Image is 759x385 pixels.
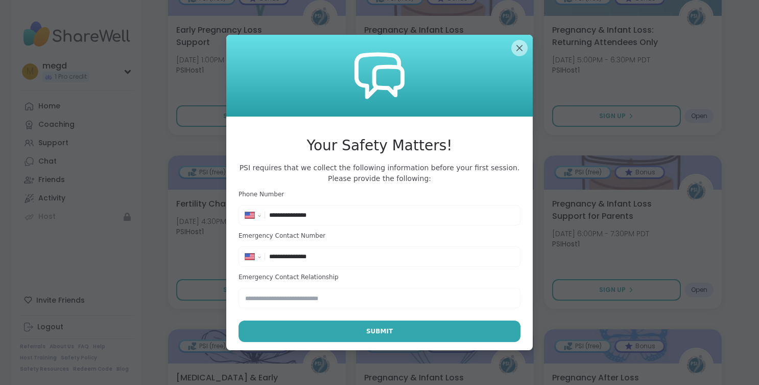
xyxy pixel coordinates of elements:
h3: Phone Number [239,190,520,199]
img: United States [245,254,254,260]
h3: Emergency Contact Relationship [239,273,520,282]
h3: Emergency Contact Number [239,232,520,240]
h3: Your Safety Matters! [239,135,520,156]
span: PSI requires that we collect the following information before your first session. Please provide ... [239,163,520,184]
button: Submit [239,321,520,342]
span: Submit [366,327,393,336]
